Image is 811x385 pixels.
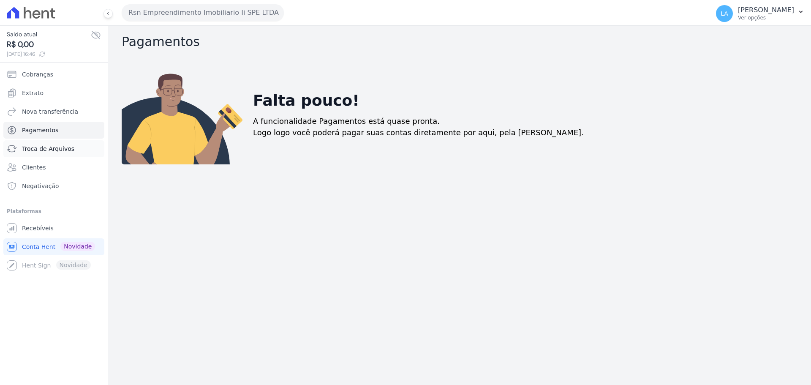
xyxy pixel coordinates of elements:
h2: Falta pouco! [253,89,359,112]
nav: Sidebar [7,66,101,274]
p: A funcionalidade Pagamentos está quase pronta. [253,115,440,127]
a: Recebíveis [3,220,104,237]
span: Negativação [22,182,59,190]
div: Plataformas [7,206,101,216]
span: LA [721,11,728,16]
h2: Pagamentos [122,34,797,49]
a: Extrato [3,85,104,101]
span: [DATE] 16:46 [7,50,91,58]
span: Conta Hent [22,243,55,251]
a: Pagamentos [3,122,104,139]
span: Pagamentos [22,126,58,134]
span: Recebíveis [22,224,54,232]
a: Conta Hent Novidade [3,238,104,255]
span: Clientes [22,163,46,172]
a: Troca de Arquivos [3,140,104,157]
span: Troca de Arquivos [22,145,74,153]
span: Saldo atual [7,30,91,39]
p: [PERSON_NAME] [738,6,794,14]
a: Nova transferência [3,103,104,120]
span: Nova transferência [22,107,78,116]
span: Cobranças [22,70,53,79]
a: Negativação [3,177,104,194]
a: Clientes [3,159,104,176]
button: Rsn Empreendimento Imobiliario Ii SPE LTDA [122,4,284,21]
span: Novidade [60,242,95,251]
a: Cobranças [3,66,104,83]
span: R$ 0,00 [7,39,91,50]
p: Ver opções [738,14,794,21]
button: LA [PERSON_NAME] Ver opções [709,2,811,25]
p: Logo logo você poderá pagar suas contas diretamente por aqui, pela [PERSON_NAME]. [253,127,584,138]
span: Extrato [22,89,44,97]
